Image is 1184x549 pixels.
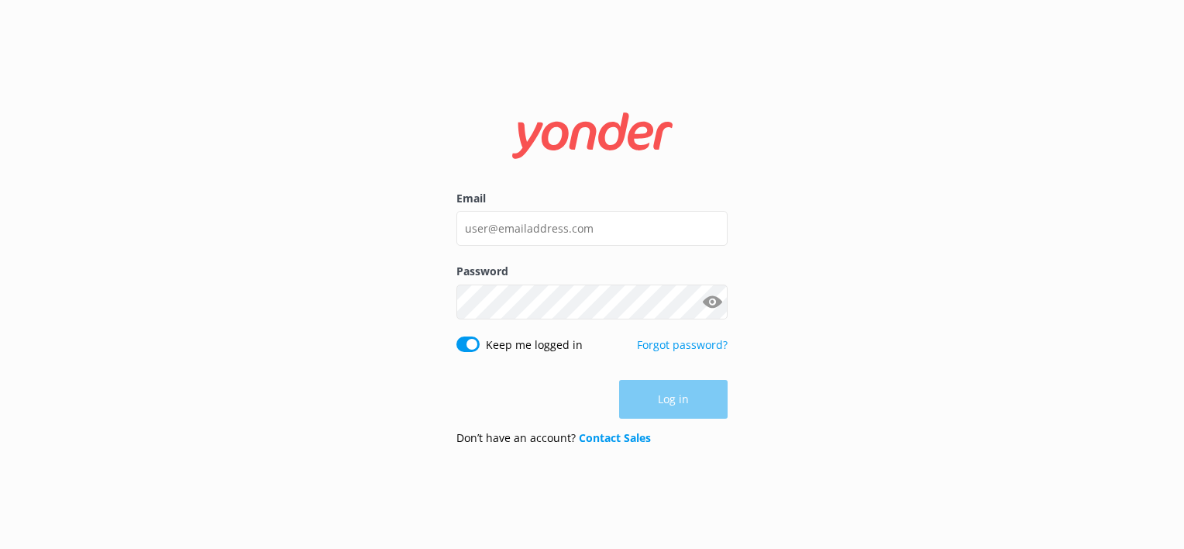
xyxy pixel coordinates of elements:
[637,337,728,352] a: Forgot password?
[456,263,728,280] label: Password
[579,430,651,445] a: Contact Sales
[456,190,728,207] label: Email
[456,211,728,246] input: user@emailaddress.com
[456,430,651,447] p: Don’t have an account?
[697,286,728,317] button: Show password
[486,337,583,354] label: Keep me logged in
